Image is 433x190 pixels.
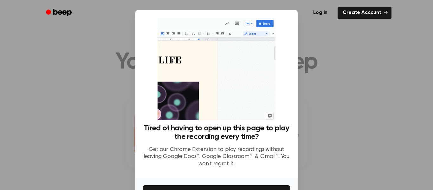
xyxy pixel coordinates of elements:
[143,146,290,168] p: Get our Chrome Extension to play recordings without leaving Google Docs™, Google Classroom™, & Gm...
[158,18,275,120] img: Beep extension in action
[42,7,77,19] a: Beep
[143,124,290,141] h3: Tired of having to open up this page to play the recording every time?
[307,5,334,20] a: Log in
[338,7,391,19] a: Create Account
